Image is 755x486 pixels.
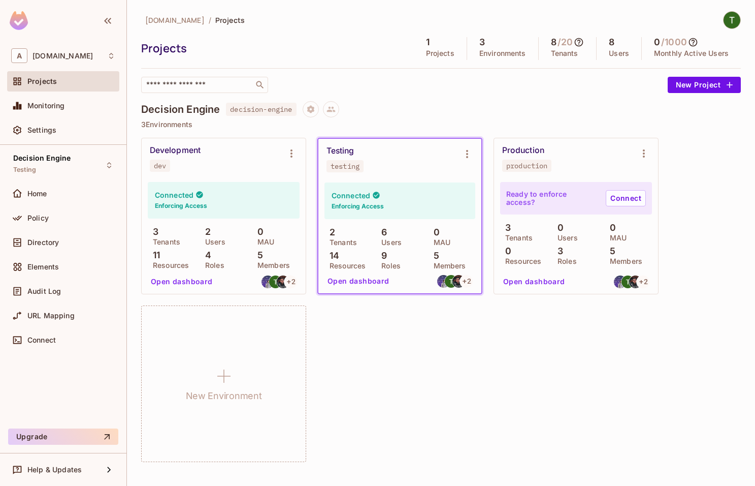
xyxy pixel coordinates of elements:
p: 9 [376,251,387,261]
li: / [209,15,211,25]
p: Members [429,262,466,270]
div: Testing [326,146,354,156]
p: Monthly Active Users [654,49,729,57]
p: Resources [500,257,541,265]
p: 11 [148,250,160,260]
span: Connect [27,336,56,344]
p: 3 Environments [141,120,741,129]
span: Settings [27,126,56,134]
h6: Enforcing Access [155,201,207,210]
p: Tenants [324,238,357,247]
div: testing [331,162,359,170]
span: Decision Engine [13,154,71,162]
p: 3 [552,246,563,256]
button: Environment settings [457,144,477,164]
span: decision-engine [226,103,296,116]
h1: New Environment [186,388,262,404]
span: Project settings [303,106,319,116]
img: mehmet.caliskan@abclojistik.com [261,276,274,288]
h5: 3 [479,37,485,47]
div: Development [150,145,201,156]
p: Users [376,238,402,247]
span: Monitoring [27,102,65,110]
p: MAU [429,238,450,247]
p: Environments [479,49,526,57]
p: Members [252,261,290,269]
h5: 0 [654,37,660,47]
p: Users [200,238,225,246]
p: Members [605,257,642,265]
button: Open dashboard [323,273,393,289]
div: dev [154,162,166,170]
a: Connect [606,190,646,206]
span: Workspace: abclojistik.com [32,52,93,60]
span: + 2 [639,278,647,285]
img: taha.ceken@abclojistik.com [621,276,634,288]
button: Environment settings [634,143,654,164]
button: Upgrade [8,429,118,445]
img: mehmet.caliskan@abclojistik.com [614,276,627,288]
p: 3 [500,223,511,233]
p: Ready to enforce access? [506,190,598,206]
p: 14 [324,251,339,261]
p: 5 [429,251,439,261]
img: taha.ceken@abclojistik.com [445,275,457,288]
p: 0 [605,223,616,233]
span: Elements [27,263,59,271]
div: Projects [141,41,409,56]
span: [DOMAIN_NAME] [145,15,205,25]
button: Open dashboard [147,274,217,290]
p: Roles [200,261,224,269]
p: 3 [148,227,158,237]
h4: Decision Engine [141,103,220,115]
img: Taha ÇEKEN [724,12,740,28]
span: Policy [27,214,49,222]
p: 0 [552,223,564,233]
p: Tenants [551,49,578,57]
h4: Connected [332,191,370,200]
p: 0 [252,227,264,237]
span: URL Mapping [27,312,75,320]
p: 0 [429,227,440,237]
h5: / 1000 [661,37,687,47]
h5: 8 [551,37,556,47]
h5: / 20 [557,37,573,47]
img: mehmet.caliskan@abclojistik.com [437,275,450,288]
p: 0 [500,246,511,256]
p: 2 [200,227,211,237]
button: Open dashboard [499,274,569,290]
p: 4 [200,250,211,260]
p: Tenants [148,238,180,246]
p: Resources [148,261,189,269]
span: + 2 [463,278,471,285]
span: Directory [27,238,59,247]
span: Testing [13,166,36,174]
p: 5 [252,250,263,260]
img: selmancan.kilinc@abclojistik.com [452,275,465,288]
p: Roles [376,262,401,270]
h5: 8 [609,37,614,47]
button: New Project [668,77,741,93]
img: SReyMgAAAABJRU5ErkJggg== [10,11,28,30]
h4: Connected [155,190,193,200]
p: MAU [605,234,627,242]
button: Environment settings [281,143,302,164]
p: Roles [552,257,577,265]
p: Users [609,49,629,57]
div: production [506,162,547,170]
p: Resources [324,262,366,270]
h5: 1 [426,37,430,47]
span: A [11,48,27,63]
div: Production [502,145,544,156]
p: Users [552,234,578,242]
span: Projects [27,77,57,85]
span: Projects [215,15,245,25]
p: Projects [426,49,454,57]
p: Tenants [500,234,533,242]
img: taha.ceken@abclojistik.com [269,276,282,288]
span: Audit Log [27,287,61,295]
h6: Enforcing Access [332,202,384,211]
img: selmancan.kilinc@abclojistik.com [629,276,642,288]
img: selmancan.kilinc@abclojistik.com [277,276,289,288]
p: 6 [376,227,387,237]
